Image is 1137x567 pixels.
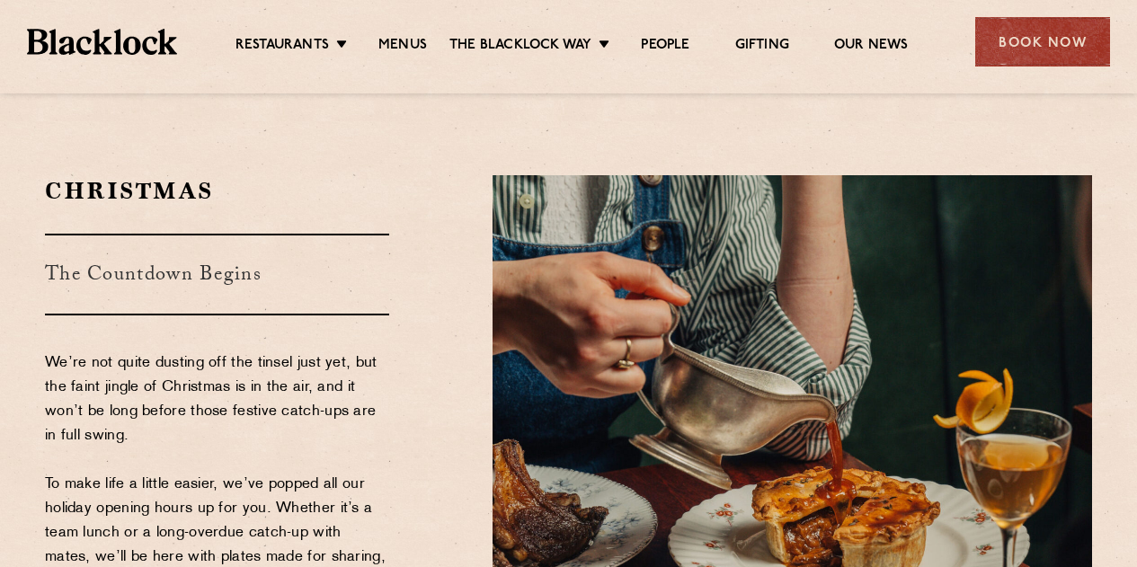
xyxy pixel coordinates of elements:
[641,37,689,57] a: People
[45,234,389,315] h3: The Countdown Begins
[735,37,789,57] a: Gifting
[834,37,909,57] a: Our News
[45,175,389,207] h2: Christmas
[235,37,329,57] a: Restaurants
[27,29,177,54] img: BL_Textured_Logo-footer-cropped.svg
[449,37,591,57] a: The Blacklock Way
[378,37,427,57] a: Menus
[975,17,1110,66] div: Book Now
